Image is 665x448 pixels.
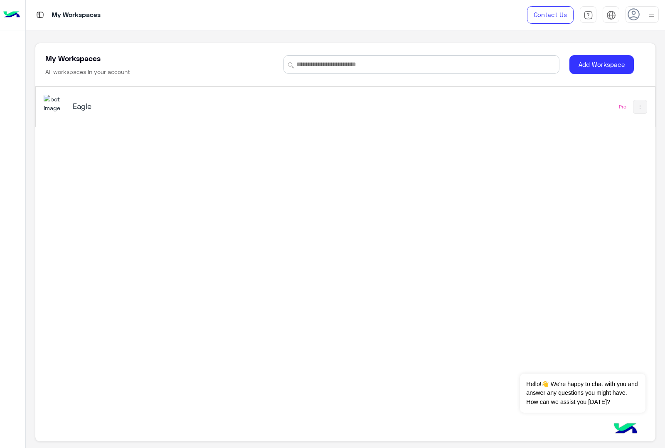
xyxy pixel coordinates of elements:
img: hulul-logo.png [611,415,640,444]
img: Logo [3,6,20,24]
p: My Workspaces [52,10,101,21]
img: tab [584,10,593,20]
a: tab [580,6,596,24]
a: Contact Us [527,6,574,24]
h5: My Workspaces [45,53,101,63]
img: tab [606,10,616,20]
div: Pro [619,103,626,110]
span: Hello!👋 We're happy to chat with you and answer any questions you might have. How can we assist y... [520,374,645,413]
h6: All workspaces in your account [45,68,130,76]
img: tab [35,10,45,20]
img: profile [646,10,657,20]
button: Add Workspace [569,55,634,74]
img: 713415422032625 [44,95,66,113]
h5: Eagle [73,101,290,111]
